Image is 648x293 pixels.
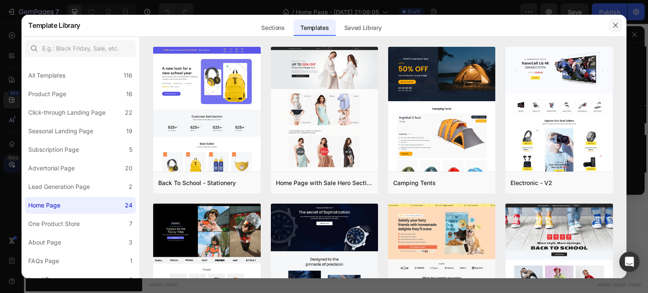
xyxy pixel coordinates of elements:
[28,237,61,247] div: About Page
[28,89,66,99] div: Product Page
[276,178,373,188] div: Home Page with Sale Hero Section
[294,19,335,36] div: Templates
[619,252,640,272] div: Open Intercom Messenger
[28,163,75,173] div: Advertorial Page
[28,256,59,266] div: FAQs Page
[28,126,93,136] div: Seasonal Landing Page
[393,178,436,188] div: Camping Tents
[28,14,80,36] h2: Template Library
[130,256,132,266] div: 1
[28,70,65,81] div: All Templates
[28,108,105,118] div: Click-through Landing Page
[126,126,132,136] div: 19
[25,40,136,57] input: E.g.: Black Friday, Sale, etc.
[129,145,132,155] div: 5
[129,274,132,285] div: 4
[158,178,236,188] div: Back To School - Stationery
[124,70,132,81] div: 116
[28,219,80,229] div: One Product Store
[28,145,79,155] div: Subscription Page
[254,19,291,36] div: Sections
[28,200,60,210] div: Home Page
[125,163,132,173] div: 20
[129,182,132,192] div: 2
[129,237,132,247] div: 3
[125,108,132,118] div: 22
[388,47,495,281] img: tent.png
[337,19,389,36] div: Saved Library
[510,178,552,188] div: Electronic - V2
[129,219,132,229] div: 7
[126,89,132,99] div: 16
[125,200,132,210] div: 24
[28,182,90,192] div: Lead Generation Page
[28,274,59,285] div: Legal Page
